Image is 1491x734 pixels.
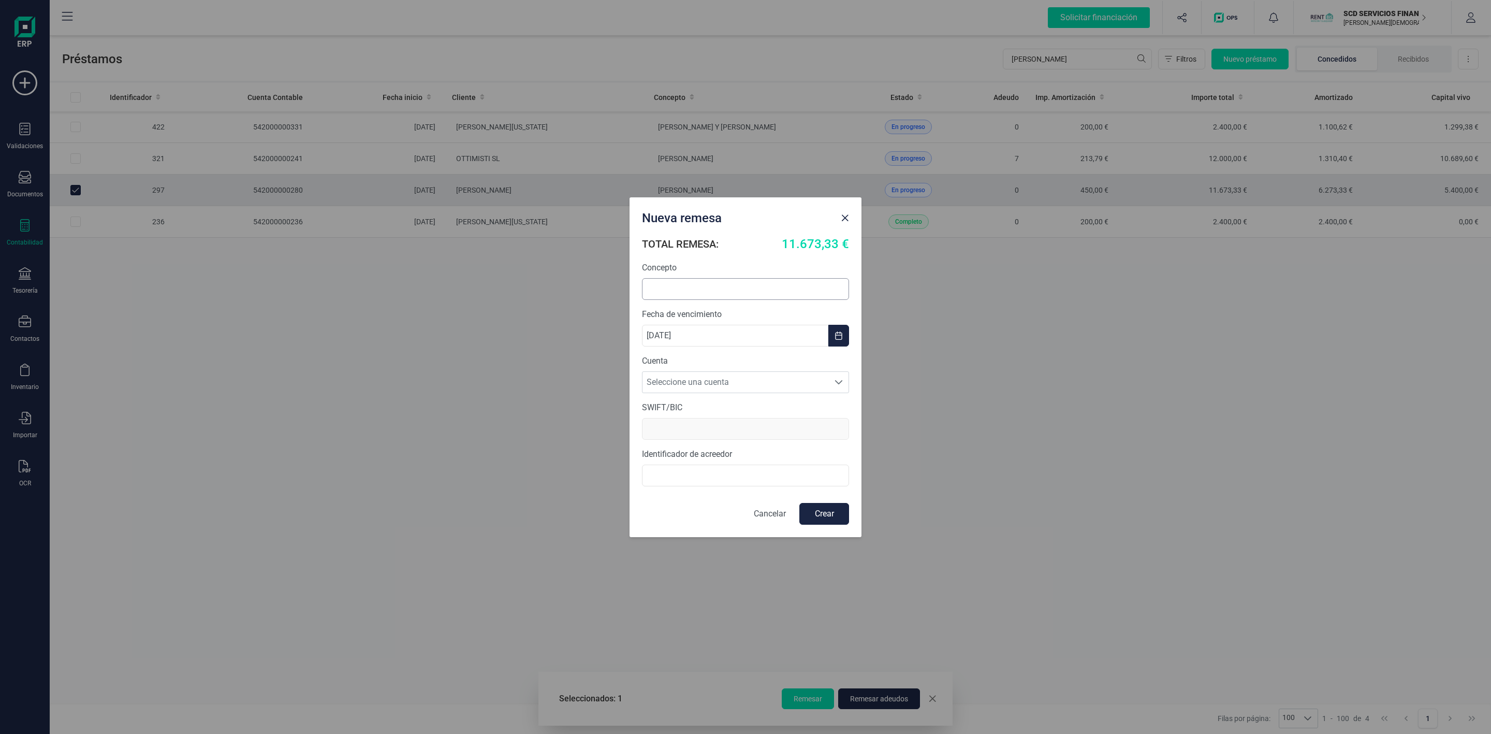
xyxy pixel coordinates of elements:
h6: TOTAL REMESA: [642,237,719,251]
label: Concepto [642,262,849,274]
label: Cuenta [642,355,849,367]
button: Choose Date [828,325,849,347]
span: Seleccione una cuenta [642,372,829,393]
label: SWIFT/BIC [642,401,849,414]
p: Cancelar [754,508,786,520]
button: Crear [799,503,849,525]
button: Close [837,210,853,226]
label: Identificador de acreedor [642,448,849,460]
div: Nueva remesa [638,206,837,226]
label: Fecha de vencimiento [642,308,849,321]
span: 11.673,33 € [782,235,849,253]
input: dd/mm/aaaa [642,325,828,347]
